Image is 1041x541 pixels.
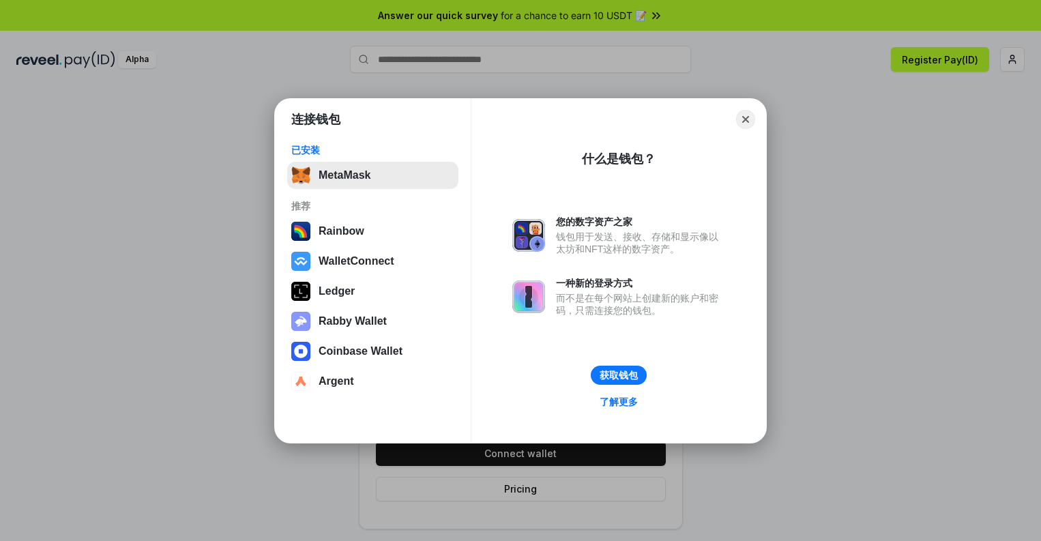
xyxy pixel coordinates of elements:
div: WalletConnect [319,255,394,267]
button: Rainbow [287,218,458,245]
a: 了解更多 [591,393,646,411]
div: 而不是在每个网站上创建新的账户和密码，只需连接您的钱包。 [556,292,725,317]
div: Ledger [319,285,355,297]
div: 已安装 [291,144,454,156]
img: svg+xml,%3Csvg%20xmlns%3D%22http%3A%2F%2Fwww.w3.org%2F2000%2Fsvg%22%20fill%3D%22none%22%20viewBox... [291,312,310,331]
button: 获取钱包 [591,366,647,385]
button: MetaMask [287,162,458,189]
div: 了解更多 [600,396,638,408]
img: svg+xml,%3Csvg%20width%3D%2228%22%20height%3D%2228%22%20viewBox%3D%220%200%2028%2028%22%20fill%3D... [291,342,310,361]
img: svg+xml,%3Csvg%20width%3D%2228%22%20height%3D%2228%22%20viewBox%3D%220%200%2028%2028%22%20fill%3D... [291,372,310,391]
img: svg+xml,%3Csvg%20xmlns%3D%22http%3A%2F%2Fwww.w3.org%2F2000%2Fsvg%22%20fill%3D%22none%22%20viewBox... [512,219,545,252]
img: svg+xml,%3Csvg%20xmlns%3D%22http%3A%2F%2Fwww.w3.org%2F2000%2Fsvg%22%20fill%3D%22none%22%20viewBox... [512,280,545,313]
h1: 连接钱包 [291,111,340,128]
div: 什么是钱包？ [582,151,656,167]
div: Coinbase Wallet [319,345,402,357]
button: Coinbase Wallet [287,338,458,365]
div: Rabby Wallet [319,315,387,327]
div: 您的数字资产之家 [556,216,725,228]
div: Argent [319,375,354,388]
button: Ledger [287,278,458,305]
div: Rainbow [319,225,364,237]
button: Close [736,110,755,129]
div: 一种新的登录方式 [556,277,725,289]
img: svg+xml,%3Csvg%20xmlns%3D%22http%3A%2F%2Fwww.w3.org%2F2000%2Fsvg%22%20width%3D%2228%22%20height%3... [291,282,310,301]
img: svg+xml,%3Csvg%20width%3D%22120%22%20height%3D%22120%22%20viewBox%3D%220%200%20120%20120%22%20fil... [291,222,310,241]
div: MetaMask [319,169,370,181]
button: Rabby Wallet [287,308,458,335]
button: WalletConnect [287,248,458,275]
img: svg+xml,%3Csvg%20width%3D%2228%22%20height%3D%2228%22%20viewBox%3D%220%200%2028%2028%22%20fill%3D... [291,252,310,271]
div: 获取钱包 [600,369,638,381]
div: 推荐 [291,200,454,212]
div: 钱包用于发送、接收、存储和显示像以太坊和NFT这样的数字资产。 [556,231,725,255]
img: svg+xml,%3Csvg%20fill%3D%22none%22%20height%3D%2233%22%20viewBox%3D%220%200%2035%2033%22%20width%... [291,166,310,185]
button: Argent [287,368,458,395]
